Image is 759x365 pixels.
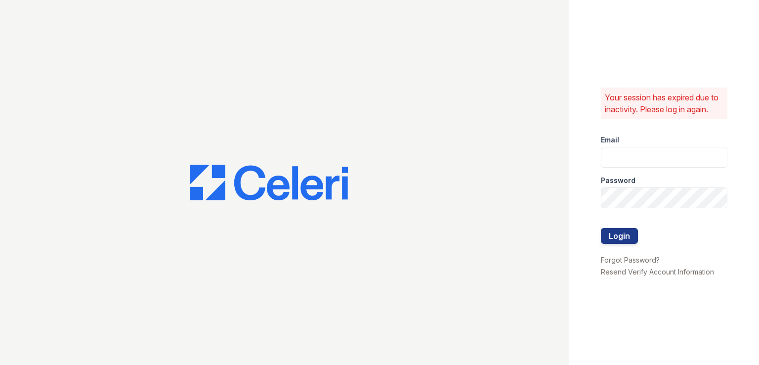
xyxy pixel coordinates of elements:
[601,135,619,145] label: Email
[601,176,635,185] label: Password
[601,268,714,276] a: Resend Verify Account Information
[190,165,348,200] img: CE_Logo_Blue-a8612792a0a2168367f1c8372b55b34899dd931a85d93a1a3d3e32e68fde9ad4.png
[605,91,723,115] p: Your session has expired due to inactivity. Please log in again.
[601,228,638,244] button: Login
[601,256,660,264] a: Forgot Password?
